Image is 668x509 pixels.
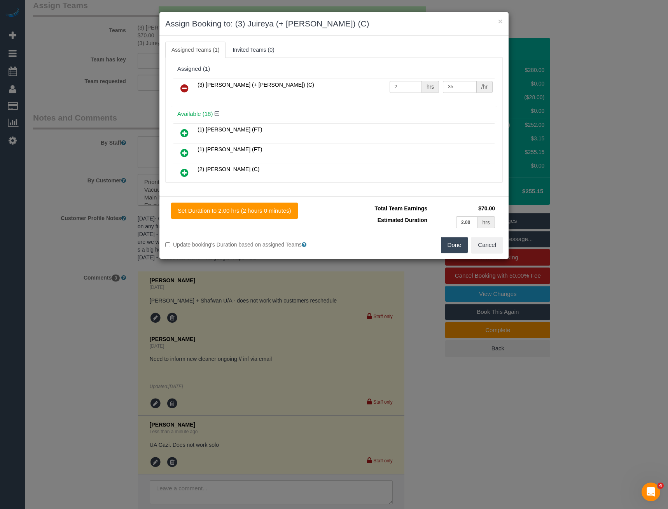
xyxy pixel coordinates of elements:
label: Update booking's Duration based on assigned Teams [165,241,328,248]
h4: Available (18) [177,111,491,117]
div: hrs [422,81,439,93]
button: Set Duration to 2.00 hrs (2 hours 0 minutes) [171,203,298,219]
span: (1) [PERSON_NAME] (FT) [198,126,262,133]
span: (3) [PERSON_NAME] (+ [PERSON_NAME]) (C) [198,82,314,88]
div: Assigned (1) [177,66,491,72]
td: Total Team Earnings [340,203,429,214]
span: (1) [PERSON_NAME] (FT) [198,146,262,152]
iframe: Intercom live chat [642,483,660,501]
a: Invited Teams (0) [226,42,280,58]
span: (2) [PERSON_NAME] (C) [198,166,259,172]
div: hrs [478,216,495,228]
span: 4 [658,483,664,489]
span: Estimated Duration [378,217,427,223]
a: Assigned Teams (1) [165,42,226,58]
button: Done [441,237,468,253]
button: × [498,17,503,25]
td: $70.00 [429,203,497,214]
h3: Assign Booking to: (3) Juireya (+ [PERSON_NAME]) (C) [165,18,503,30]
button: Cancel [471,237,503,253]
input: Update booking's Duration based on assigned Teams [165,242,170,247]
div: /hr [477,81,493,93]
